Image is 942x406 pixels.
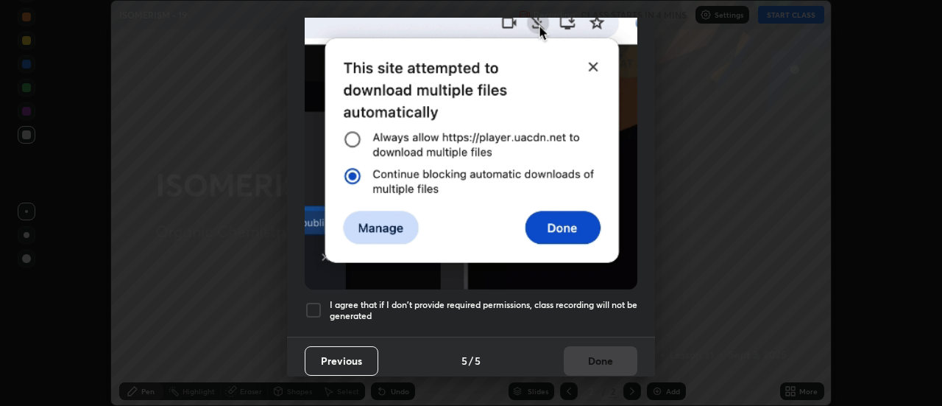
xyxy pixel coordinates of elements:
[475,353,481,368] h4: 5
[469,353,473,368] h4: /
[330,299,637,322] h5: I agree that if I don't provide required permissions, class recording will not be generated
[305,346,378,376] button: Previous
[461,353,467,368] h4: 5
